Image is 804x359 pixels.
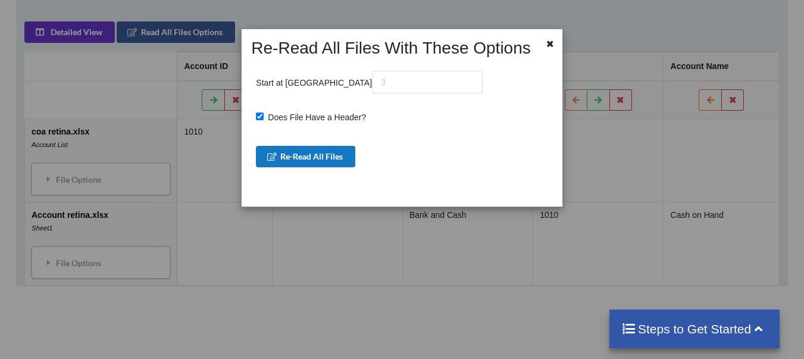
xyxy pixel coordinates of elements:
[256,146,355,167] button: Re-Read All Files
[256,71,483,93] p: Start at [GEOGRAPHIC_DATA]
[264,113,366,122] span: Does File Have a Header?
[621,321,768,336] h4: Steps to Get Started
[245,38,532,58] h2: Re-Read All Files With These Options
[372,71,483,93] input: 3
